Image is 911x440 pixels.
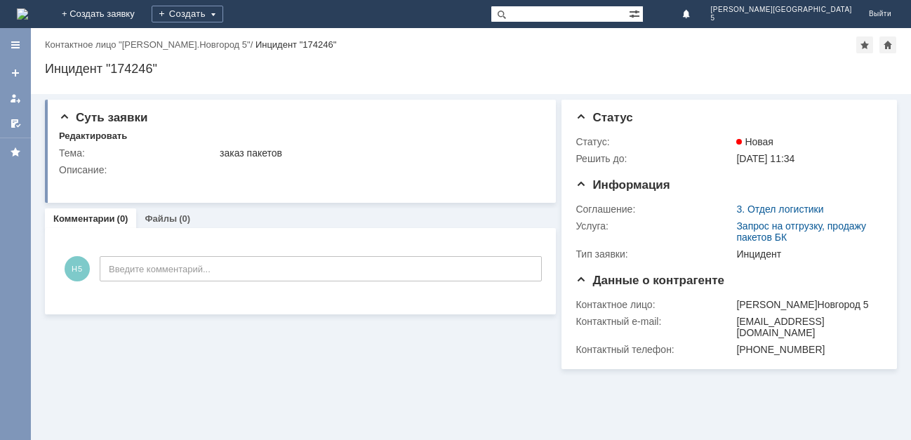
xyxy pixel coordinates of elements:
[255,39,336,50] div: Инцидент "174246"
[17,8,28,20] a: Перейти на домашнюю страницу
[736,220,866,243] a: Запрос на отгрузку, продажу пакетов БК
[17,8,28,20] img: logo
[879,36,896,53] div: Сделать домашней страницей
[711,6,852,14] span: [PERSON_NAME][GEOGRAPHIC_DATA]
[4,87,27,109] a: Мои заявки
[576,220,733,232] div: Услуга:
[220,147,537,159] div: заказ пакетов
[45,39,255,50] div: /
[4,112,27,135] a: Мои согласования
[145,213,177,224] a: Файлы
[576,344,733,355] div: Контактный телефон:
[629,6,643,20] span: Расширенный поиск
[576,136,733,147] div: Статус:
[45,39,251,50] a: Контактное лицо "[PERSON_NAME].Новгород 5"
[736,316,877,338] div: [EMAIL_ADDRESS][DOMAIN_NAME]
[59,147,217,159] div: Тема:
[736,153,794,164] span: [DATE] 11:34
[576,111,632,124] span: Статус
[711,14,852,22] span: 5
[856,36,873,53] div: Добавить в избранное
[736,299,877,310] div: [PERSON_NAME]Новгород 5
[576,204,733,215] div: Соглашение:
[4,62,27,84] a: Создать заявку
[65,256,90,281] span: Н5
[736,248,877,260] div: Инцидент
[576,178,670,192] span: Информация
[45,62,897,76] div: Инцидент "174246"
[736,204,823,215] a: 3. Отдел логистики
[59,111,147,124] span: Суть заявки
[152,6,223,22] div: Создать
[53,213,115,224] a: Комментарии
[576,248,733,260] div: Тип заявки:
[576,316,733,327] div: Контактный e-mail:
[576,299,733,310] div: Контактное лицо:
[59,131,127,142] div: Редактировать
[179,213,190,224] div: (0)
[576,153,733,164] div: Решить до:
[117,213,128,224] div: (0)
[59,164,540,175] div: Описание:
[576,274,724,287] span: Данные о контрагенте
[736,344,877,355] div: [PHONE_NUMBER]
[736,136,773,147] span: Новая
